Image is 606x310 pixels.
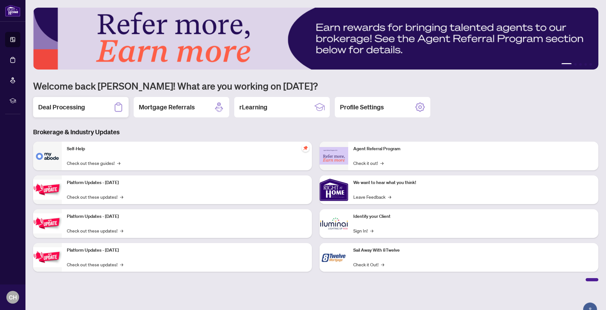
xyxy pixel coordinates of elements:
button: Open asap [581,288,600,307]
a: Sign In!→ [353,227,373,234]
span: → [117,159,120,166]
p: Identify your Client [353,213,593,220]
img: Slide 0 [33,8,598,70]
img: Self-Help [33,142,62,170]
a: Check out these guides!→ [67,159,120,166]
a: Check out these updates!→ [67,193,123,200]
img: Platform Updates - June 23, 2025 [33,247,62,267]
a: Leave Feedback→ [353,193,391,200]
button: 4 [584,63,587,66]
span: → [388,193,391,200]
a: Check it Out!→ [353,261,384,268]
img: Platform Updates - July 8, 2025 [33,213,62,233]
button: 3 [579,63,582,66]
span: → [120,261,123,268]
span: pushpin [302,144,309,152]
img: Sail Away With 8Twelve [320,243,348,272]
span: → [380,159,384,166]
span: → [120,227,123,234]
p: Self-Help [67,145,307,152]
p: Agent Referral Program [353,145,593,152]
h2: Deal Processing [38,103,85,112]
img: We want to hear what you think! [320,175,348,204]
span: → [120,193,123,200]
p: Platform Updates - [DATE] [67,213,307,220]
p: Sail Away With 8Twelve [353,247,593,254]
p: We want to hear what you think! [353,179,593,186]
button: 5 [589,63,592,66]
a: Check out these updates!→ [67,227,123,234]
img: Agent Referral Program [320,147,348,165]
span: → [370,227,373,234]
img: Identify your Client [320,209,348,238]
h2: Mortgage Referrals [139,103,195,112]
h2: Profile Settings [340,103,384,112]
img: logo [5,5,20,17]
span: CH [9,293,17,302]
button: 2 [574,63,577,66]
span: → [381,261,384,268]
button: 1 [561,63,572,66]
p: Platform Updates - [DATE] [67,179,307,186]
a: Check out these updates!→ [67,261,123,268]
a: Check it out!→ [353,159,384,166]
h3: Brokerage & Industry Updates [33,128,598,137]
p: Platform Updates - [DATE] [67,247,307,254]
h2: rLearning [239,103,267,112]
h1: Welcome back [PERSON_NAME]! What are you working on [DATE]? [33,80,598,92]
img: Platform Updates - July 21, 2025 [33,180,62,200]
